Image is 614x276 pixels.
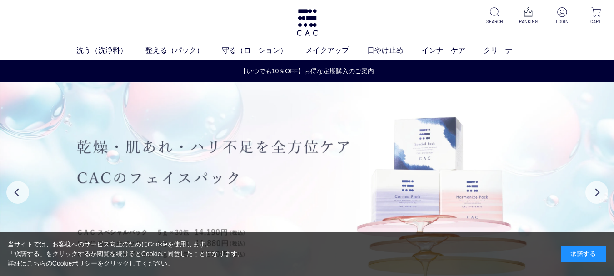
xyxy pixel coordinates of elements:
[518,7,539,25] a: RANKING
[6,181,29,204] button: Previous
[145,45,222,56] a: 整える（パック）
[222,45,305,56] a: 守る（ローション）
[585,181,608,204] button: Next
[585,18,607,25] p: CART
[76,45,145,56] a: 洗う（洗浄料）
[52,260,98,267] a: Cookieポリシー
[551,7,573,25] a: LOGIN
[484,18,506,25] p: SEARCH
[551,18,573,25] p: LOGIN
[518,18,539,25] p: RANKING
[585,7,607,25] a: CART
[0,66,614,76] a: 【いつでも10％OFF】お得な定期購入のご案内
[367,45,422,56] a: 日やけ止め
[484,7,506,25] a: SEARCH
[422,45,484,56] a: インナーケア
[295,9,319,36] img: logo
[305,45,367,56] a: メイクアップ
[484,45,538,56] a: クリーナー
[561,246,606,262] div: 承諾する
[8,240,244,268] div: 当サイトでは、お客様へのサービス向上のためにCookieを使用します。 「承諾する」をクリックするか閲覧を続けるとCookieに同意したことになります。 詳細はこちらの をクリックしてください。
